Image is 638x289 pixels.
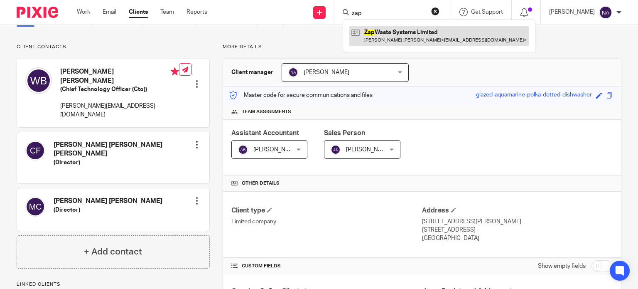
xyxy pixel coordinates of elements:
img: svg%3E [331,145,341,155]
a: Clients [129,8,148,16]
span: [PERSON_NAME] [304,69,349,75]
h4: CUSTOM FIELDS [231,263,422,269]
p: [GEOGRAPHIC_DATA] [422,234,613,242]
img: svg%3E [25,141,45,161]
img: svg%3E [238,145,248,155]
div: glazed-aquamarine-polka-dotted-dishwasher [476,91,592,100]
button: Clear [431,7,439,15]
span: Get Support [471,9,503,15]
h4: Client type [231,206,422,215]
span: [PERSON_NAME] [253,147,299,153]
i: Primary [171,67,179,76]
p: [PERSON_NAME][EMAIL_ADDRESS][DOMAIN_NAME] [60,102,179,119]
img: svg%3E [25,67,52,94]
h5: (Chief Technology Officer (Cto)) [60,85,179,94]
p: More details [223,44,621,50]
h5: (Director) [54,206,162,214]
p: Limited company [231,217,422,226]
span: [PERSON_NAME] [346,147,392,153]
span: Other details [242,180,280,187]
h4: [PERSON_NAME] [PERSON_NAME] [PERSON_NAME] [54,141,193,158]
p: Client contacts [17,44,210,50]
h4: + Add contact [84,245,142,258]
p: [STREET_ADDRESS] [422,226,613,234]
p: Master code for secure communications and files [229,91,373,99]
p: [STREET_ADDRESS][PERSON_NAME] [422,217,613,226]
a: Email [103,8,116,16]
span: Assistant Accountant [231,130,299,136]
img: Pixie [17,7,58,18]
span: Team assignments [242,109,291,115]
a: Reports [186,8,207,16]
p: Linked clients [17,281,210,288]
h4: Address [422,206,613,215]
span: Sales Person [324,130,365,136]
img: svg%3E [288,67,298,77]
a: Work [77,8,90,16]
p: [PERSON_NAME] [549,8,595,16]
h5: (Director) [54,158,193,167]
input: Search [351,10,426,17]
h4: [PERSON_NAME] [PERSON_NAME] [54,197,162,205]
h3: Client manager [231,68,273,77]
h4: [PERSON_NAME] [PERSON_NAME] [60,67,179,85]
img: svg%3E [599,6,612,19]
img: svg%3E [25,197,45,217]
a: Team [160,8,174,16]
label: Show empty fields [538,262,586,270]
